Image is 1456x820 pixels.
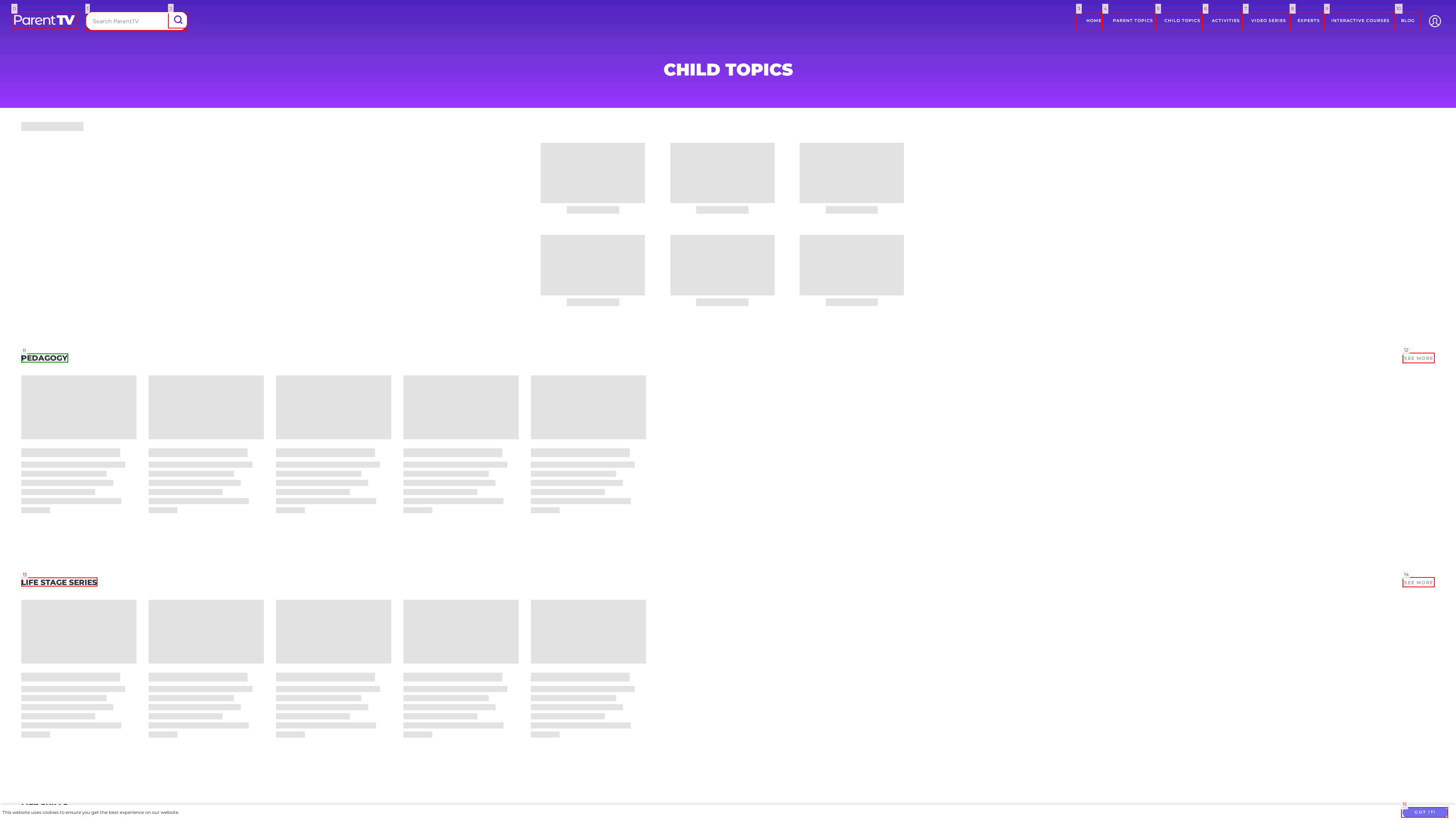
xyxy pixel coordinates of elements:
[1403,353,1435,364] a: See More
[13,14,76,25] img: parenttv-logo-white.4c85aaf.svg
[1107,11,1159,30] a: Parent Topics
[1081,11,1107,30] a: Home
[1326,11,1395,30] a: Interactive Courses
[1159,11,1206,30] a: Child Topics
[545,62,911,77] h1: Child Topics
[168,11,188,28] input: Submit
[2,809,179,817] div: This website uses cookies to ensure you get the best experience on our website.
[1292,11,1326,30] a: Experts
[21,802,68,811] a: Life Skills
[1395,11,1420,30] a: Blog
[1403,577,1435,588] a: See More
[21,353,67,363] a: Pedagogy
[85,11,188,31] input: Search ParentTV
[1206,11,1246,30] a: Activities
[1246,11,1292,30] a: Video Series
[1403,801,1435,812] a: See More
[21,578,97,587] a: Life Stage Series
[1403,807,1448,818] button: Got it!
[1425,11,1445,31] img: Account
